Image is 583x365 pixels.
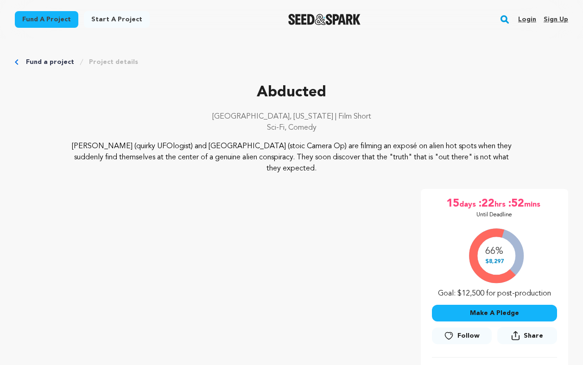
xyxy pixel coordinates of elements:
[524,196,542,211] span: mins
[524,331,543,340] span: Share
[459,196,478,211] span: days
[432,327,492,344] a: Follow
[84,11,150,28] a: Start a project
[288,14,361,25] a: Seed&Spark Homepage
[15,57,568,67] div: Breadcrumb
[89,57,138,67] a: Project details
[518,12,536,27] a: Login
[446,196,459,211] span: 15
[26,57,74,67] a: Fund a project
[507,196,524,211] span: :52
[478,196,494,211] span: :22
[15,122,568,133] p: Sci-Fi, Comedy
[476,211,512,219] p: Until Deadline
[15,11,78,28] a: Fund a project
[15,82,568,104] p: Abducted
[15,111,568,122] p: [GEOGRAPHIC_DATA], [US_STATE] | Film Short
[457,331,480,340] span: Follow
[497,327,557,344] button: Share
[432,305,557,321] button: Make A Pledge
[494,196,507,211] span: hrs
[288,14,361,25] img: Seed&Spark Logo Dark Mode
[70,141,513,174] p: [PERSON_NAME] (quirky UFOlogist) and [GEOGRAPHIC_DATA] (stoic Camera Op) are filming an exposé on...
[544,12,568,27] a: Sign up
[497,327,557,348] span: Share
